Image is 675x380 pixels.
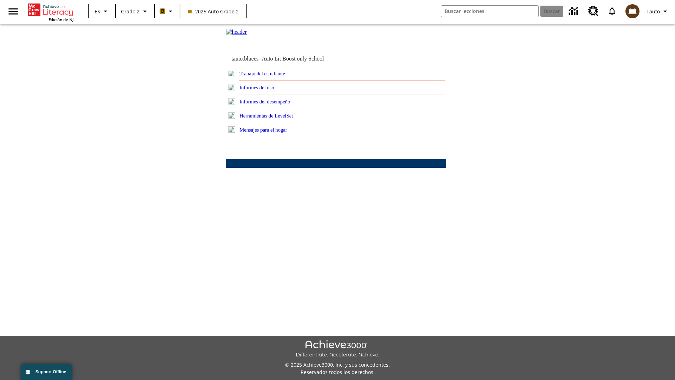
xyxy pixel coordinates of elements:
[647,8,660,15] span: Tauto
[161,7,164,15] span: B
[584,2,603,21] a: Centro de recursos, Se abrirá en una pestaña nueva.
[565,2,584,21] a: Centro de información
[95,8,100,15] span: ES
[36,369,66,374] span: Support Offline
[603,2,621,20] a: Notificaciones
[239,113,293,119] a: Herramientas de LevelSet
[239,99,290,104] a: Informes del desempeño
[228,84,235,90] img: plus.gif
[262,56,324,62] nobr: Auto Lit Boost only School
[28,2,73,22] div: Portada
[118,5,152,18] button: Grado: Grado 2, Elige un grado
[188,8,239,15] span: 2025 Auto Grade 2
[644,5,672,18] button: Perfil/Configuración
[441,6,538,17] input: Buscar campo
[91,5,113,18] button: Lenguaje: ES, Selecciona un idioma
[21,364,72,380] button: Support Offline
[621,2,644,20] button: Escoja un nuevo avatar
[231,56,361,62] td: tauto.bluees -
[121,8,140,15] span: Grado 2
[296,340,379,358] img: Achieve3000 Differentiate Accelerate Achieve
[239,127,287,133] a: Mensajes para el hogar
[228,98,235,104] img: plus.gif
[239,85,274,90] a: Informes del uso
[3,1,24,22] button: Abrir el menú lateral
[157,5,178,18] button: Boost El color de la clase es anaranjado claro. Cambiar el color de la clase.
[228,126,235,133] img: plus.gif
[239,71,285,76] a: Trabajo del estudiante
[228,70,235,76] img: plus.gif
[49,17,73,22] span: Edición de NJ
[625,4,639,18] img: avatar image
[228,112,235,119] img: plus.gif
[226,29,247,35] img: header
